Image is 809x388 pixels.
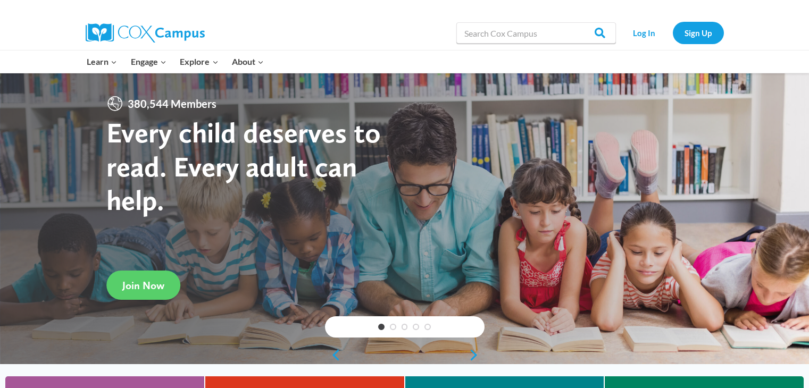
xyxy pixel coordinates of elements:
[80,50,271,73] nav: Primary Navigation
[469,349,485,361] a: next
[106,271,180,300] a: Join Now
[123,95,221,112] span: 380,544 Members
[621,22,724,44] nav: Secondary Navigation
[106,115,381,217] strong: Every child deserves to read. Every adult can help.
[325,344,485,366] div: content slider buttons
[232,55,264,69] span: About
[413,324,419,330] a: 4
[87,55,117,69] span: Learn
[390,324,396,330] a: 2
[86,23,205,43] img: Cox Campus
[402,324,408,330] a: 3
[325,349,341,361] a: previous
[673,22,724,44] a: Sign Up
[621,22,668,44] a: Log In
[180,55,218,69] span: Explore
[456,22,616,44] input: Search Cox Campus
[378,324,385,330] a: 1
[131,55,166,69] span: Engage
[122,279,164,292] span: Join Now
[424,324,431,330] a: 5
